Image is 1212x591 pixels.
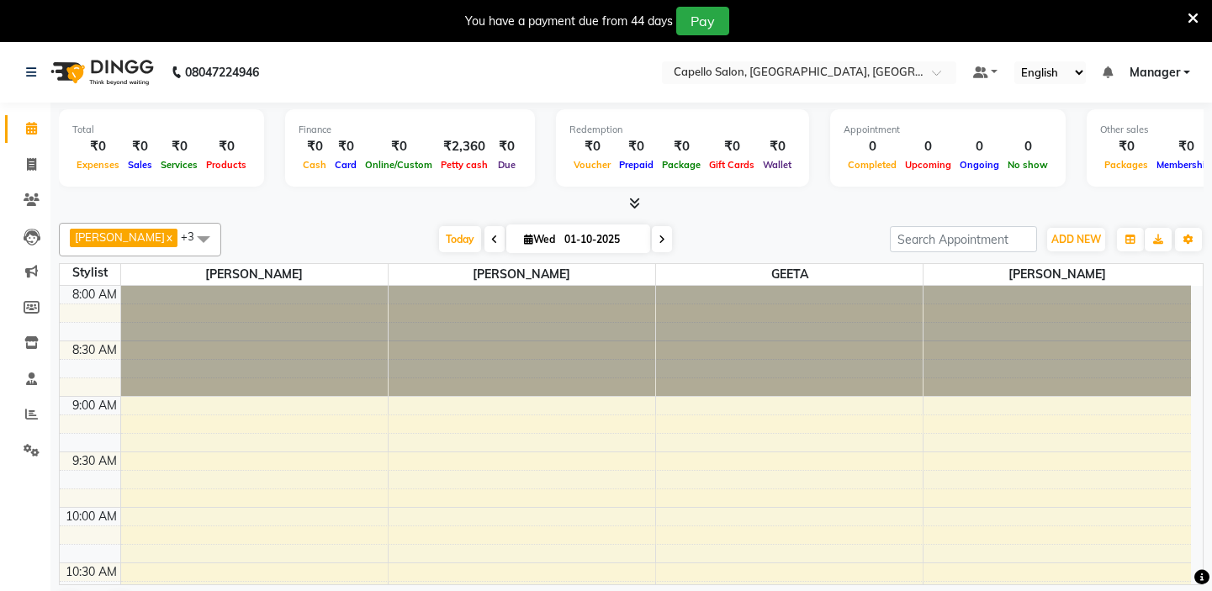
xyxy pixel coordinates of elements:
span: Card [331,159,361,171]
input: Search Appointment [890,226,1037,252]
span: +3 [181,230,207,243]
div: 0 [1003,137,1052,156]
div: 0 [955,137,1003,156]
div: 8:30 AM [69,341,120,359]
div: 10:00 AM [62,508,120,525]
div: Finance [299,123,521,137]
div: 0 [844,137,901,156]
span: Completed [844,159,901,171]
span: Wallet [759,159,796,171]
b: 08047224946 [185,49,259,96]
span: Gift Cards [705,159,759,171]
div: Total [72,123,251,137]
span: Wed [520,233,559,245]
span: Due [494,159,520,171]
span: Package [658,159,705,171]
div: ₹0 [759,137,796,156]
span: ADD NEW [1051,233,1101,245]
button: ADD NEW [1047,228,1105,251]
span: Prepaid [615,159,658,171]
div: ₹0 [124,137,156,156]
span: Voucher [569,159,615,171]
div: ₹0 [492,137,521,156]
span: Online/Custom [361,159,437,171]
span: GEETA [656,264,923,285]
a: x [165,230,172,244]
span: Products [202,159,251,171]
div: ₹0 [202,137,251,156]
div: 9:00 AM [69,397,120,414]
span: Ongoing [955,159,1003,171]
button: Pay [676,7,729,35]
span: [PERSON_NAME] [121,264,388,285]
span: Upcoming [901,159,955,171]
div: ₹0 [361,137,437,156]
span: Today [439,226,481,252]
span: Sales [124,159,156,171]
div: ₹0 [615,137,658,156]
div: ₹0 [705,137,759,156]
span: Petty cash [437,159,492,171]
span: [PERSON_NAME] [75,230,165,244]
span: Cash [299,159,331,171]
span: Manager [1130,64,1180,82]
div: Appointment [844,123,1052,137]
div: ₹2,360 [437,137,492,156]
div: You have a payment due from 44 days [465,13,673,30]
div: Stylist [60,264,120,282]
span: [PERSON_NAME] [389,264,655,285]
div: ₹0 [299,137,331,156]
span: Services [156,159,202,171]
div: ₹0 [331,137,361,156]
div: 9:30 AM [69,452,120,470]
div: 10:30 AM [62,563,120,581]
div: 0 [901,137,955,156]
div: Redemption [569,123,796,137]
div: ₹0 [1100,137,1152,156]
img: logo [43,49,158,96]
div: 8:00 AM [69,286,120,303]
span: Packages [1100,159,1152,171]
input: 2025-10-01 [559,227,643,252]
div: ₹0 [569,137,615,156]
span: No show [1003,159,1052,171]
div: ₹0 [658,137,705,156]
span: Expenses [72,159,124,171]
div: ₹0 [72,137,124,156]
span: [PERSON_NAME] [924,264,1191,285]
div: ₹0 [156,137,202,156]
